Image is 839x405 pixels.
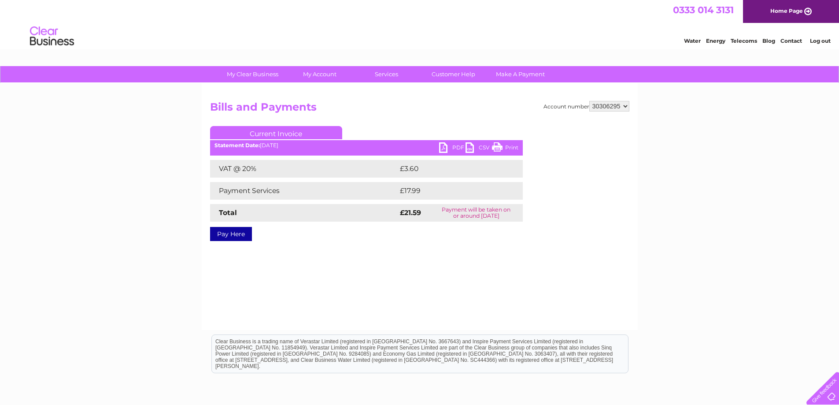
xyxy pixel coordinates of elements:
strong: Total [219,208,237,217]
a: Energy [706,37,725,44]
a: Blog [762,37,775,44]
a: Customer Help [417,66,490,82]
strong: £21.59 [400,208,421,217]
a: My Clear Business [216,66,289,82]
h2: Bills and Payments [210,101,629,118]
td: £17.99 [398,182,504,200]
td: Payment Services [210,182,398,200]
td: VAT @ 20% [210,160,398,178]
a: Contact [780,37,802,44]
a: 0333 014 3131 [673,4,734,15]
td: Payment will be taken on or around [DATE] [430,204,522,222]
div: Account number [543,101,629,111]
a: My Account [283,66,356,82]
a: CSV [466,142,492,155]
a: Water [684,37,701,44]
a: Make A Payment [484,66,557,82]
a: Log out [810,37,831,44]
b: Statement Date: [214,142,260,149]
div: Clear Business is a trading name of Verastar Limited (registered in [GEOGRAPHIC_DATA] No. 3667643... [212,5,628,43]
a: Services [350,66,423,82]
a: Print [492,142,518,155]
a: Current Invoice [210,126,342,139]
a: Pay Here [210,227,252,241]
img: logo.png [30,23,74,50]
a: PDF [439,142,466,155]
a: Telecoms [731,37,757,44]
td: £3.60 [398,160,503,178]
div: [DATE] [210,142,523,149]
